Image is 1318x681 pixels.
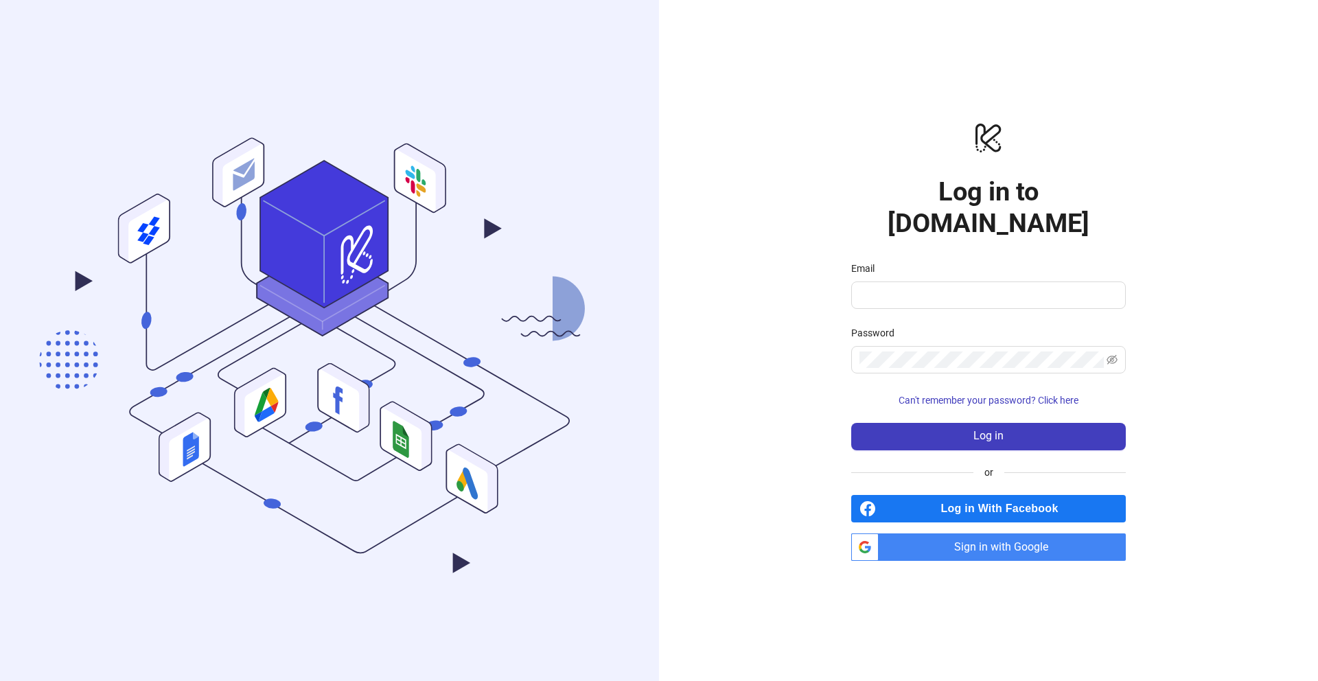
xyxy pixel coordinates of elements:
[851,390,1126,412] button: Can't remember your password? Click here
[851,533,1126,561] a: Sign in with Google
[973,430,1004,442] span: Log in
[859,287,1115,303] input: Email
[851,176,1126,239] h1: Log in to [DOMAIN_NAME]
[851,325,903,340] label: Password
[881,495,1126,522] span: Log in With Facebook
[884,533,1126,561] span: Sign in with Google
[851,261,883,276] label: Email
[851,395,1126,406] a: Can't remember your password? Click here
[899,395,1078,406] span: Can't remember your password? Click here
[1107,354,1118,365] span: eye-invisible
[851,495,1126,522] a: Log in With Facebook
[851,423,1126,450] button: Log in
[859,351,1104,368] input: Password
[973,465,1004,480] span: or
